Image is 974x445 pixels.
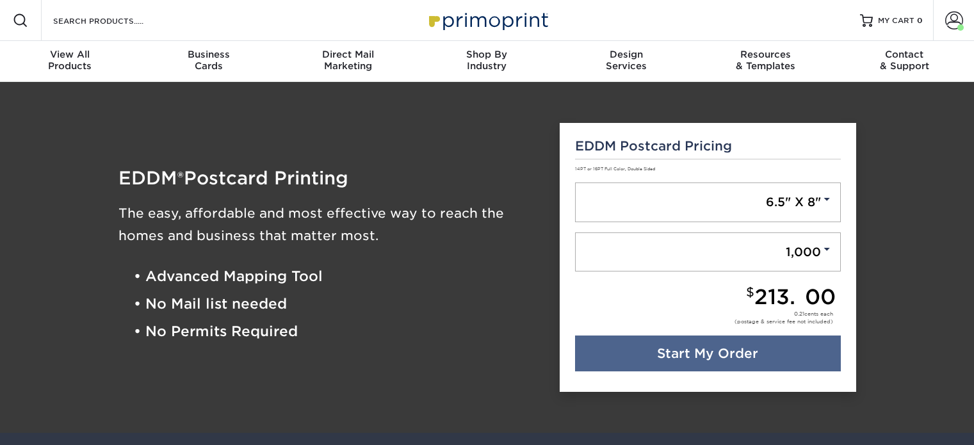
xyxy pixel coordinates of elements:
[835,49,974,60] span: Contact
[279,41,418,82] a: Direct MailMarketing
[556,49,695,72] div: Services
[746,285,754,300] small: $
[575,336,841,371] a: Start My Order
[575,166,655,172] small: 14PT or 16PT Full Color, Double Sided
[575,182,841,222] a: 6.5" X 8"
[917,16,923,25] span: 0
[754,284,836,309] span: 213.00
[177,168,184,187] span: ®
[139,41,278,82] a: BusinessCards
[794,311,804,317] span: 0.21
[835,49,974,72] div: & Support
[556,41,695,82] a: DesignServices
[418,49,556,60] span: Shop By
[134,318,541,346] li: • No Permits Required
[835,41,974,82] a: Contact& Support
[695,49,834,60] span: Resources
[556,49,695,60] span: Design
[118,202,541,247] h3: The easy, affordable and most effective way to reach the homes and business that matter most.
[695,49,834,72] div: & Templates
[695,41,834,82] a: Resources& Templates
[139,49,278,60] span: Business
[735,310,833,325] div: cents each (postage & service fee not included)
[279,49,418,72] div: Marketing
[418,41,556,82] a: Shop ByIndustry
[134,263,541,290] li: • Advanced Mapping Tool
[423,6,551,34] img: Primoprint
[279,49,418,60] span: Direct Mail
[575,232,841,272] a: 1,000
[878,15,914,26] span: MY CART
[418,49,556,72] div: Industry
[139,49,278,72] div: Cards
[575,138,841,154] h5: EDDM Postcard Pricing
[118,169,541,187] h1: EDDM Postcard Printing
[134,290,541,318] li: • No Mail list needed
[52,13,177,28] input: SEARCH PRODUCTS.....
